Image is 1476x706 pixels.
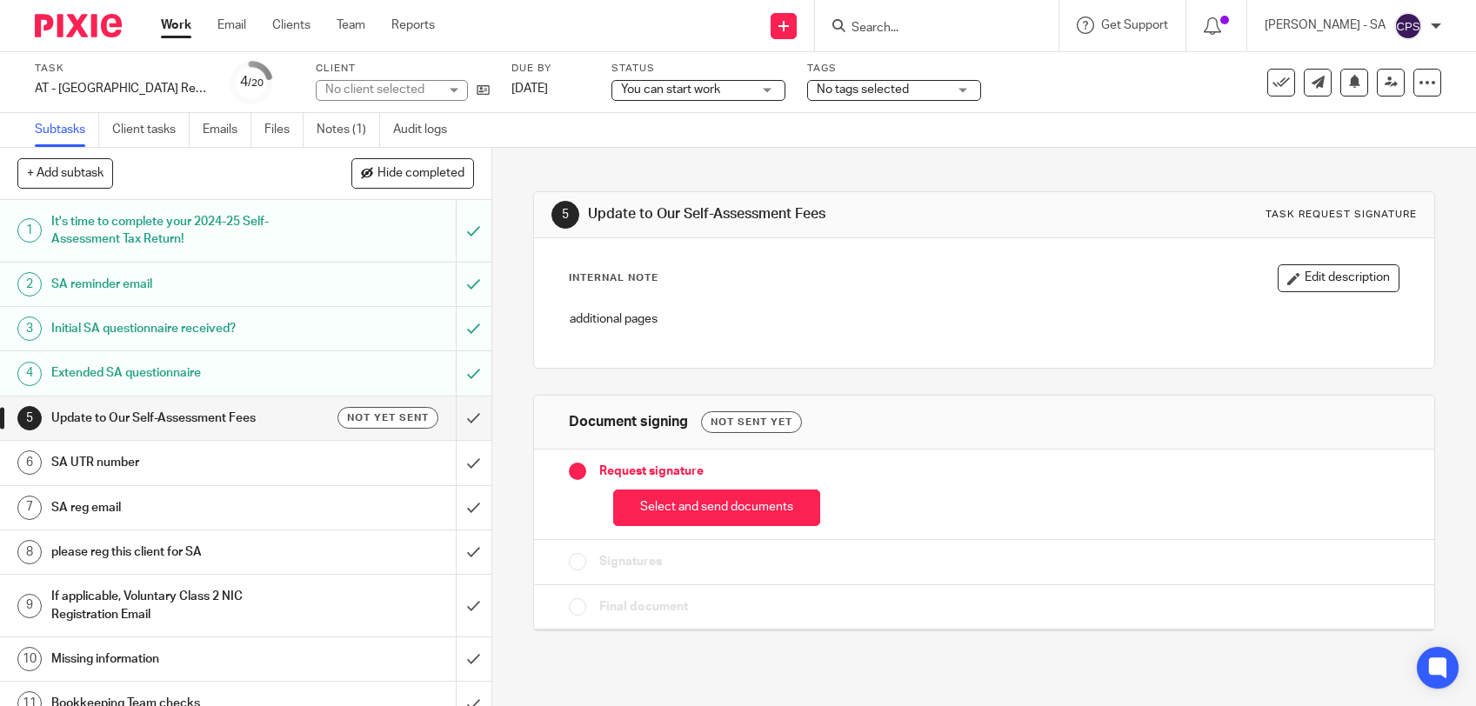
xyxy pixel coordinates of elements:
a: Client tasks [112,113,190,147]
div: AT - [GEOGRAPHIC_DATA] Return - PE [DATE] [35,80,209,97]
span: Not yet sent [347,410,429,425]
a: Reports [391,17,435,34]
a: Notes (1) [317,113,380,147]
div: Not sent yet [701,411,802,433]
div: 9 [17,594,42,618]
h1: Document signing [569,413,688,431]
img: svg%3E [1394,12,1422,40]
div: AT - SA Return - PE 05-04-2025 [35,80,209,97]
div: 4 [17,362,42,386]
div: 1 [17,218,42,243]
label: Status [611,62,785,76]
p: additional pages [570,310,1399,328]
p: Internal Note [569,271,658,285]
small: /20 [248,78,264,88]
h1: Update to Our Self-Assessment Fees [51,405,310,431]
h1: Update to Our Self-Assessment Fees [588,205,1021,223]
div: 7 [17,496,42,520]
p: [PERSON_NAME] - SA [1265,17,1386,34]
h1: SA reg email [51,495,310,521]
span: Signatures [599,553,662,570]
a: Clients [272,17,311,34]
h1: It's time to complete your 2024-25 Self-Assessment Tax Return! [51,209,310,253]
div: 2 [17,272,42,296]
label: Tags [807,62,981,76]
img: Pixie [35,14,122,37]
h1: If applicable, Voluntary Class 2 NIC Registration Email [51,583,310,628]
h1: SA UTR number [51,450,310,476]
h1: please reg this client for SA [51,539,310,565]
span: Get Support [1101,19,1168,31]
a: Team [337,17,365,34]
label: Client [316,62,490,76]
a: Emails [203,113,251,147]
div: 5 [551,201,579,229]
div: 6 [17,450,42,475]
input: Search [850,21,1006,37]
button: Edit description [1278,264,1399,292]
span: Request signature [599,463,704,480]
button: + Add subtask [17,158,113,188]
h1: Initial SA questionnaire received? [51,316,310,342]
span: Hide completed [377,167,464,181]
div: 5 [17,406,42,430]
div: 3 [17,316,42,341]
a: Files [264,113,304,147]
div: Task request signature [1266,208,1417,222]
span: No tags selected [817,83,909,96]
a: Email [217,17,246,34]
span: [DATE] [511,83,548,95]
a: Subtasks [35,113,99,147]
span: Final document [599,598,688,616]
a: Audit logs [393,113,460,147]
button: Hide completed [351,158,474,188]
h1: Extended SA questionnaire [51,360,310,386]
label: Due by [511,62,590,76]
div: 4 [240,72,264,92]
div: 10 [17,647,42,671]
div: No client selected [325,81,438,98]
button: Select and send documents [613,490,820,527]
h1: SA reminder email [51,271,310,297]
a: Work [161,17,191,34]
span: You can start work [621,83,720,96]
label: Task [35,62,209,76]
div: 8 [17,540,42,564]
h1: Missing information [51,646,310,672]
